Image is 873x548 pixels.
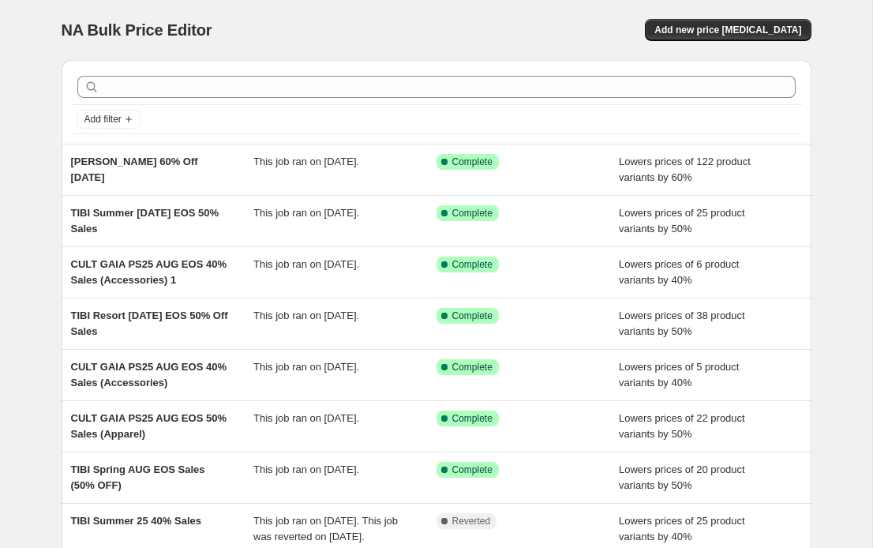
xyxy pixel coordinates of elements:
[253,258,359,270] span: This job ran on [DATE].
[84,113,122,126] span: Add filter
[253,207,359,219] span: This job ran on [DATE].
[71,156,198,183] span: [PERSON_NAME] 60% Off [DATE]
[253,515,398,542] span: This job ran on [DATE]. This job was reverted on [DATE].
[452,207,493,220] span: Complete
[619,207,745,235] span: Lowers prices of 25 product variants by 50%
[253,156,359,167] span: This job ran on [DATE].
[253,310,359,321] span: This job ran on [DATE].
[71,310,228,337] span: TIBI Resort [DATE] EOS 50% Off Sales
[619,258,739,286] span: Lowers prices of 6 product variants by 40%
[452,412,493,425] span: Complete
[71,207,219,235] span: TIBI Summer [DATE] EOS 50% Sales
[71,258,227,286] span: CULT GAIA PS25 AUG EOS 40% Sales (Accessories) 1
[452,361,493,373] span: Complete
[62,21,212,39] span: NA Bulk Price Editor
[452,464,493,476] span: Complete
[619,515,745,542] span: Lowers prices of 25 product variants by 40%
[71,464,205,491] span: TIBI Spring AUG EOS Sales (50% OFF)
[253,464,359,475] span: This job ran on [DATE].
[452,515,491,527] span: Reverted
[253,361,359,373] span: This job ran on [DATE].
[619,464,745,491] span: Lowers prices of 20 product variants by 50%
[619,361,739,388] span: Lowers prices of 5 product variants by 40%
[71,515,201,527] span: TIBI Summer 25 40% Sales
[253,412,359,424] span: This job ran on [DATE].
[654,24,801,36] span: Add new price [MEDICAL_DATA]
[619,412,745,440] span: Lowers prices of 22 product variants by 50%
[619,156,751,183] span: Lowers prices of 122 product variants by 60%
[452,258,493,271] span: Complete
[452,156,493,168] span: Complete
[71,361,227,388] span: CULT GAIA PS25 AUG EOS 40% Sales (Accessories)
[77,110,141,129] button: Add filter
[452,310,493,322] span: Complete
[645,19,811,41] button: Add new price [MEDICAL_DATA]
[619,310,745,337] span: Lowers prices of 38 product variants by 50%
[71,412,227,440] span: CULT GAIA PS25 AUG EOS 50% Sales (Apparel)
